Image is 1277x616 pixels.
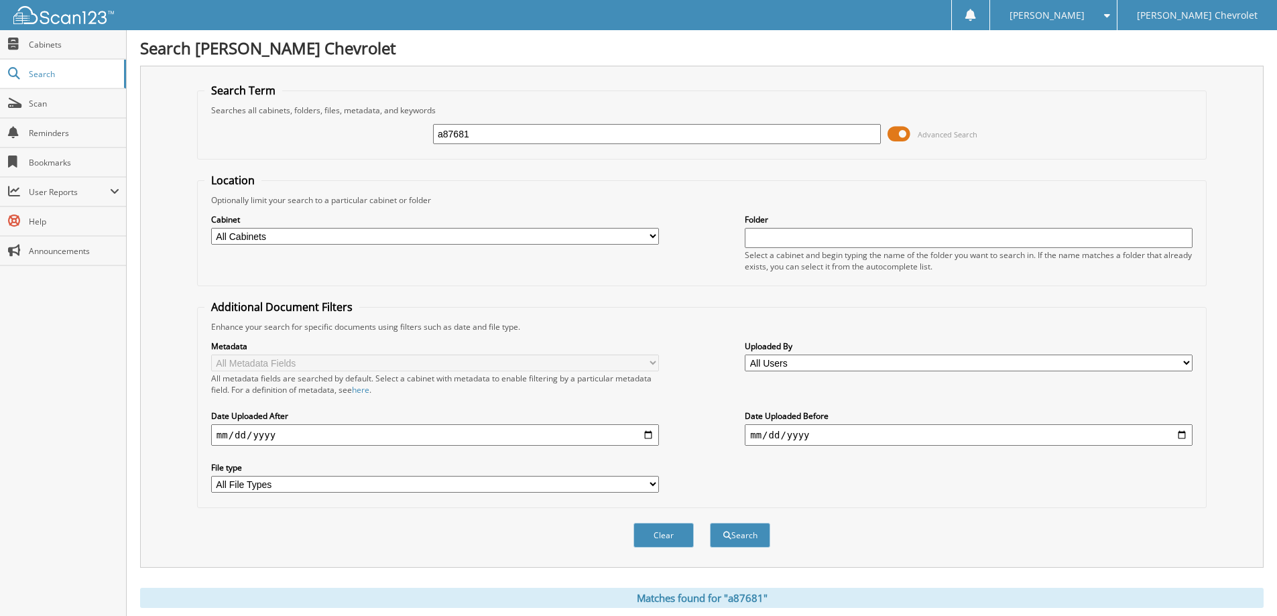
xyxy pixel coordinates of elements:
[710,523,770,548] button: Search
[204,194,1199,206] div: Optionally limit your search to a particular cabinet or folder
[211,214,659,225] label: Cabinet
[633,523,694,548] button: Clear
[211,341,659,352] label: Metadata
[29,216,119,227] span: Help
[1137,11,1258,19] span: [PERSON_NAME] Chevrolet
[918,129,977,139] span: Advanced Search
[29,39,119,50] span: Cabinets
[211,462,659,473] label: File type
[204,83,282,98] legend: Search Term
[745,410,1193,422] label: Date Uploaded Before
[745,424,1193,446] input: end
[745,341,1193,352] label: Uploaded By
[211,410,659,422] label: Date Uploaded After
[211,424,659,446] input: start
[745,249,1193,272] div: Select a cabinet and begin typing the name of the folder you want to search in. If the name match...
[352,384,369,395] a: here
[13,6,114,24] img: scan123-logo-white.svg
[1010,11,1085,19] span: [PERSON_NAME]
[29,127,119,139] span: Reminders
[211,373,659,395] div: All metadata fields are searched by default. Select a cabinet with metadata to enable filtering b...
[29,245,119,257] span: Announcements
[204,321,1199,332] div: Enhance your search for specific documents using filters such as date and file type.
[29,186,110,198] span: User Reports
[204,300,359,314] legend: Additional Document Filters
[204,105,1199,116] div: Searches all cabinets, folders, files, metadata, and keywords
[140,588,1264,608] div: Matches found for "a87681"
[29,68,117,80] span: Search
[204,173,261,188] legend: Location
[140,37,1264,59] h1: Search [PERSON_NAME] Chevrolet
[29,157,119,168] span: Bookmarks
[29,98,119,109] span: Scan
[745,214,1193,225] label: Folder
